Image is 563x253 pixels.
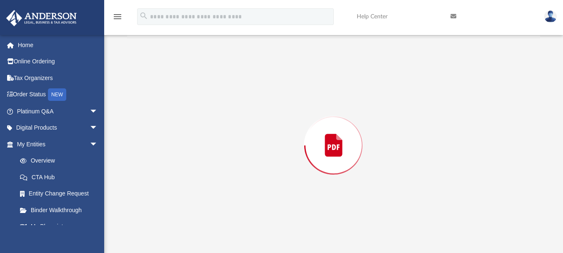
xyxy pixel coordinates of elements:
a: Tax Organizers [6,70,110,86]
img: Anderson Advisors Platinum Portal [4,10,79,26]
a: CTA Hub [12,169,110,185]
a: Binder Walkthrough [12,202,110,218]
a: Digital Productsarrow_drop_down [6,120,110,136]
i: menu [113,12,123,22]
a: Platinum Q&Aarrow_drop_down [6,103,110,120]
i: search [139,11,148,20]
a: Overview [12,153,110,169]
a: menu [113,16,123,22]
a: Entity Change Request [12,185,110,202]
a: Online Ordering [6,53,110,70]
div: NEW [48,88,66,101]
span: arrow_drop_down [90,120,106,137]
span: arrow_drop_down [90,136,106,153]
a: My Entitiesarrow_drop_down [6,136,110,153]
div: Preview [127,16,540,253]
a: Order StatusNEW [6,86,110,103]
a: Home [6,37,110,53]
a: My Blueprint [12,218,106,235]
img: User Pic [544,10,557,23]
span: arrow_drop_down [90,103,106,120]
